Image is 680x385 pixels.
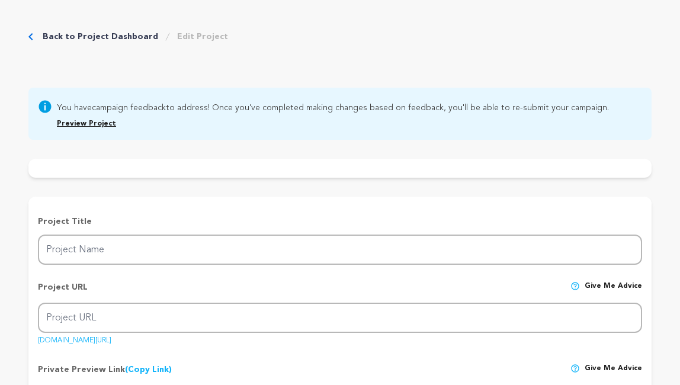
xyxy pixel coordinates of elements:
span: You have to address! Once you've completed making changes based on feedback, you'll be able to re... [57,100,609,114]
a: Edit Project [177,31,228,43]
p: Project Title [38,216,642,227]
a: Back to Project Dashboard [43,31,158,43]
p: Project URL [38,281,88,303]
p: Private Preview Link [38,364,172,376]
span: Give me advice [585,364,642,376]
input: Project URL [38,303,642,333]
span: Give me advice [585,281,642,303]
img: help-circle.svg [570,281,580,291]
a: [DOMAIN_NAME][URL] [38,332,111,344]
input: Project Name [38,235,642,265]
a: (Copy Link) [125,365,172,374]
div: Breadcrumb [28,31,228,43]
img: help-circle.svg [570,364,580,373]
a: campaign feedback [92,104,166,112]
a: Preview Project [57,120,116,127]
